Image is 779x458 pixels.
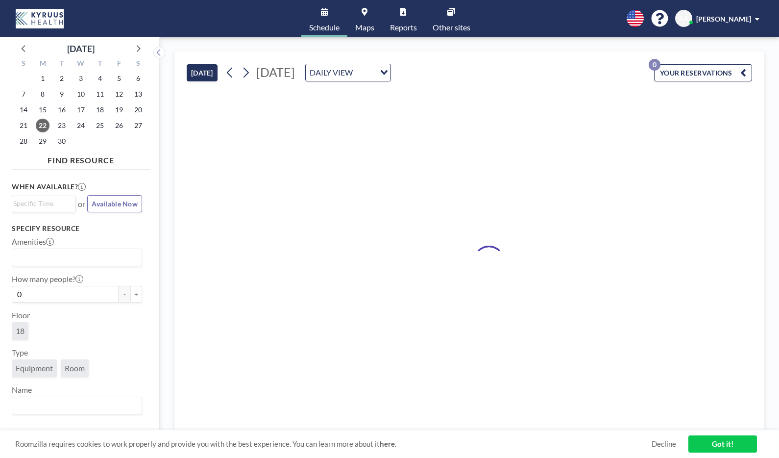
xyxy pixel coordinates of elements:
[90,58,109,71] div: T
[12,310,30,320] label: Floor
[17,134,30,148] span: Sunday, September 28, 2025
[16,326,24,336] span: 18
[12,397,142,414] div: Search for option
[17,119,30,132] span: Sunday, September 21, 2025
[67,42,95,55] div: [DATE]
[130,286,142,303] button: +
[308,66,355,79] span: DAILY VIEW
[13,399,136,412] input: Search for option
[93,72,107,85] span: Thursday, September 4, 2025
[15,439,652,449] span: Roomzilla requires cookies to work properly and provide you with the best experience. You can lea...
[55,119,69,132] span: Tuesday, September 23, 2025
[36,119,49,132] span: Monday, September 22, 2025
[65,363,85,373] span: Room
[74,103,88,117] span: Wednesday, September 17, 2025
[109,58,128,71] div: F
[128,58,147,71] div: S
[696,15,751,23] span: [PERSON_NAME]
[112,119,126,132] span: Friday, September 26, 2025
[649,59,660,71] p: 0
[306,64,390,81] div: Search for option
[654,64,752,81] button: YOUR RESERVATIONS0
[55,72,69,85] span: Tuesday, September 2, 2025
[17,103,30,117] span: Sunday, September 14, 2025
[36,134,49,148] span: Monday, September 29, 2025
[87,195,142,212] button: Available Now
[78,199,85,209] span: or
[112,103,126,117] span: Friday, September 19, 2025
[12,196,75,211] div: Search for option
[36,103,49,117] span: Monday, September 15, 2025
[12,348,28,357] label: Type
[390,24,417,31] span: Reports
[93,103,107,117] span: Thursday, September 18, 2025
[12,274,83,284] label: How many people?
[119,286,130,303] button: -
[12,385,32,395] label: Name
[13,251,136,264] input: Search for option
[652,439,676,449] a: Decline
[55,103,69,117] span: Tuesday, September 16, 2025
[14,58,33,71] div: S
[131,103,145,117] span: Saturday, September 20, 2025
[74,87,88,101] span: Wednesday, September 10, 2025
[131,87,145,101] span: Saturday, September 13, 2025
[93,87,107,101] span: Thursday, September 11, 2025
[12,152,150,165] h4: FIND RESOURCE
[688,435,757,453] a: Got it!
[16,363,53,373] span: Equipment
[131,119,145,132] span: Saturday, September 27, 2025
[55,134,69,148] span: Tuesday, September 30, 2025
[36,72,49,85] span: Monday, September 1, 2025
[13,198,70,209] input: Search for option
[131,72,145,85] span: Saturday, September 6, 2025
[55,87,69,101] span: Tuesday, September 9, 2025
[12,237,54,247] label: Amenities
[309,24,340,31] span: Schedule
[356,66,374,79] input: Search for option
[112,87,126,101] span: Friday, September 12, 2025
[72,58,91,71] div: W
[52,58,72,71] div: T
[12,249,142,266] div: Search for option
[33,58,52,71] div: M
[92,200,138,208] span: Available Now
[74,119,88,132] span: Wednesday, September 24, 2025
[93,119,107,132] span: Thursday, September 25, 2025
[256,65,295,79] span: [DATE]
[355,24,374,31] span: Maps
[36,87,49,101] span: Monday, September 8, 2025
[112,72,126,85] span: Friday, September 5, 2025
[12,224,142,233] h3: Specify resource
[17,87,30,101] span: Sunday, September 7, 2025
[680,14,688,23] span: SA
[433,24,470,31] span: Other sites
[380,439,396,448] a: here.
[187,64,218,81] button: [DATE]
[74,72,88,85] span: Wednesday, September 3, 2025
[16,9,64,28] img: organization-logo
